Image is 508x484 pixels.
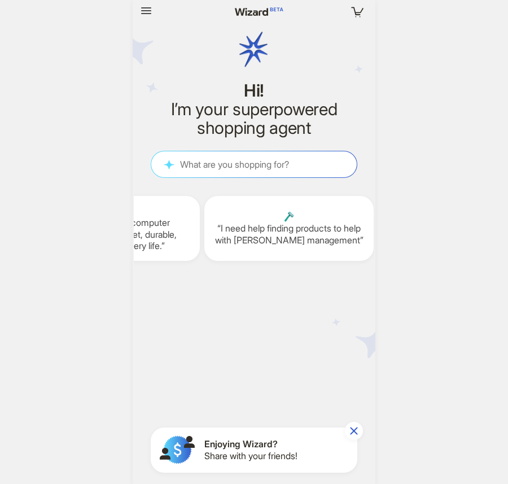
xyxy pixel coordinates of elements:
div: 🪒I need help finding products to help with [PERSON_NAME] management [204,196,374,261]
h1: Hi! [151,81,357,100]
q: I need help finding products to help with [PERSON_NAME] management [213,223,365,246]
img: wizard logo [220,5,288,95]
span: Share with your friends! [204,450,297,462]
span: Enjoying Wizard? [204,438,297,450]
button: Enjoying Wizard?Share with your friends! [151,428,357,473]
span: 🪒 [213,211,365,223]
h2: I’m your superpowered shopping agent [151,100,357,137]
